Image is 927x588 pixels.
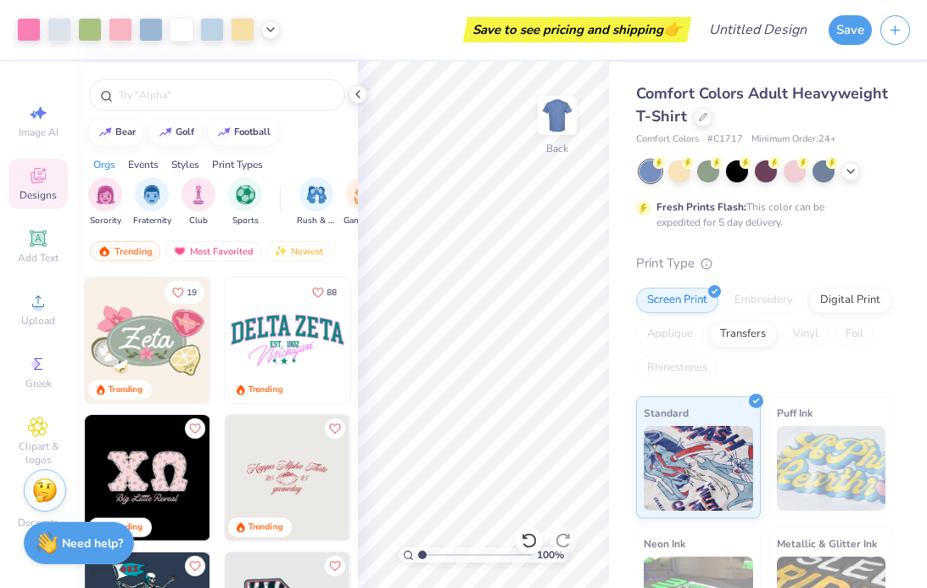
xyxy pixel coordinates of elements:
button: Like [325,418,345,439]
span: Sorority [90,215,121,227]
img: Back [540,98,574,132]
img: 4717c856-3f23-4492-8bab-cce35c17f09e [349,415,475,540]
img: trend_line.gif [159,127,172,137]
img: 88a975d8-71f2-40c3-a495-d96a61357b25 [209,415,335,540]
button: Like [185,418,205,439]
strong: Fresh Prints Flash: [656,200,746,214]
img: d6d5c6c6-9b9a-4053-be8a-bdf4bacb006d [209,277,335,403]
button: Like [325,556,345,576]
div: Trending [249,521,283,534]
span: Game Day [343,215,383,227]
span: Upload [21,314,55,328]
div: Trending [249,384,283,396]
button: bear [89,120,143,145]
div: Events [128,157,159,172]
button: Save [829,15,872,45]
img: 8576049e-cdb6-42fc-8d82-8e903263a332 [225,415,350,540]
div: Applique [636,322,704,347]
div: filter for Sorority [88,177,122,227]
button: filter button [181,177,215,227]
button: golf [149,120,202,145]
span: 👉 [663,19,682,39]
div: Vinyl [782,322,829,347]
div: Trending [90,241,160,261]
div: Back [546,141,568,156]
div: Print Type [636,254,893,273]
span: 100 % [537,547,564,563]
span: Neon Ink [644,535,685,552]
span: Puff Ink [777,404,813,422]
div: Embroidery [723,288,804,313]
span: Designs [20,188,57,202]
button: Like [304,281,344,304]
img: 010ceb09-c6fc-40d9-b71e-e3f087f73ee6 [85,277,210,403]
span: 19 [187,288,197,297]
img: Sports Image [236,185,255,204]
span: 88 [327,288,337,297]
div: Screen Print [636,288,718,313]
img: Club Image [189,185,208,204]
button: filter button [228,177,262,227]
div: football [234,127,271,137]
span: Image AI [19,126,59,139]
div: filter for Rush & Bid [297,177,336,227]
img: trend_line.gif [98,127,112,137]
div: golf [176,127,194,137]
button: filter button [297,177,336,227]
button: filter button [343,177,383,227]
span: Clipart & logos [8,440,68,467]
span: # C1717 [707,132,743,147]
div: Rhinestones [636,356,718,381]
div: Trending [109,384,143,396]
img: Fraternity Image [142,185,161,204]
img: most_fav.gif [173,245,187,257]
span: Sports [232,215,259,227]
button: football [208,120,278,145]
div: Transfers [709,322,777,347]
span: Decorate [18,516,59,529]
span: Minimum Order: 24 + [751,132,836,147]
div: Styles [171,157,199,172]
span: Comfort Colors [636,132,699,147]
div: Save to see pricing and shipping [467,17,687,42]
div: Trending [109,521,143,534]
div: filter for Sports [228,177,262,227]
span: Fraternity [133,215,171,227]
button: filter button [133,177,171,227]
img: 56206b87-a471-4edc-89ca-70baf0b42ea3 [85,415,210,540]
div: This color can be expedited for 5 day delivery. [656,199,865,230]
span: Add Text [18,251,59,265]
input: Untitled Design [695,13,820,47]
span: Metallic & Glitter Ink [777,535,877,552]
img: d13f5555-4251-46a1-a755-3254b15bfdee [225,277,350,403]
div: Orgs [93,157,115,172]
img: e80ea0d2-9d71-403f-a332-3f89f0b0961f [349,277,475,403]
input: Try "Alpha" [117,87,334,104]
span: Standard [644,404,689,422]
img: Standard [644,426,753,511]
img: trend_line.gif [217,127,231,137]
div: Digital Print [809,288,891,313]
strong: Need help? [62,535,123,552]
span: Rush & Bid [297,215,336,227]
div: Newest [266,241,331,261]
span: Greek [25,377,52,390]
button: Like [165,281,204,304]
button: filter button [88,177,122,227]
div: Print Types [212,157,263,172]
img: Rush & Bid Image [307,185,327,204]
div: filter for Fraternity [133,177,171,227]
img: Game Day Image [354,185,373,204]
div: Most Favorited [165,241,261,261]
img: Newest.gif [274,245,288,257]
span: Comfort Colors Adult Heavyweight T-Shirt [636,83,888,126]
div: Foil [835,322,874,347]
img: trending.gif [98,245,111,257]
div: filter for Club [181,177,215,227]
div: filter for Game Day [343,177,383,227]
img: Puff Ink [777,426,886,511]
span: Club [189,215,208,227]
div: bear [115,127,136,137]
button: Like [185,556,205,576]
img: Sorority Image [96,185,115,204]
